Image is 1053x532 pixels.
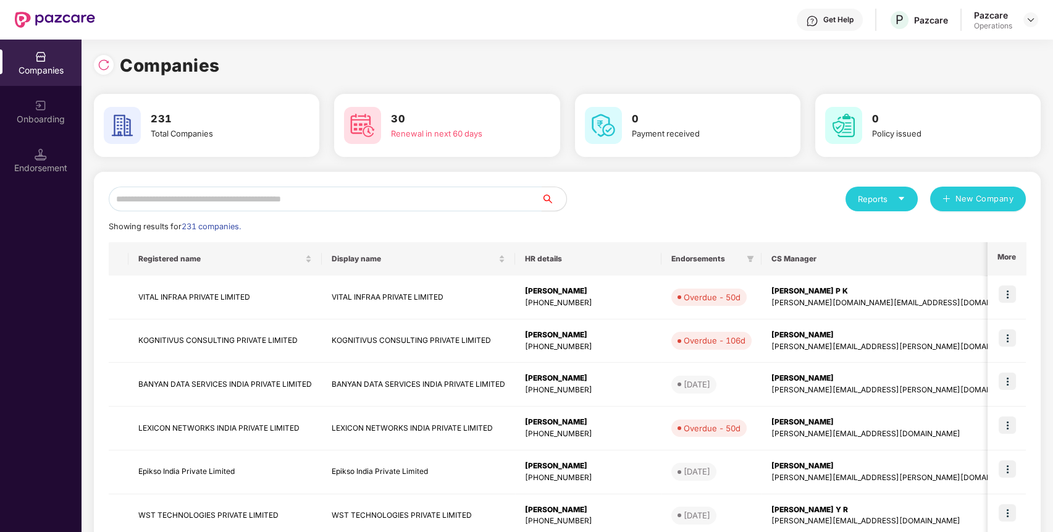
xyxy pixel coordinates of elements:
div: [PERSON_NAME][EMAIL_ADDRESS][PERSON_NAME][DOMAIN_NAME] [771,341,1022,353]
h3: 231 [151,111,285,127]
span: plus [942,195,950,205]
div: [PHONE_NUMBER] [525,515,652,527]
span: filter [744,251,757,266]
div: Operations [974,21,1012,31]
div: [PERSON_NAME] [771,416,1022,428]
div: [PHONE_NUMBER] [525,384,652,396]
img: icon [999,373,1016,390]
span: Endorsements [671,254,742,264]
td: VITAL INFRAA PRIVATE LIMITED [322,276,515,319]
span: search [541,194,566,204]
div: [DATE] [684,378,710,391]
div: [PERSON_NAME] [525,504,652,516]
div: [PERSON_NAME][EMAIL_ADDRESS][PERSON_NAME][DOMAIN_NAME] [771,472,1022,484]
img: icon [999,329,1016,347]
img: svg+xml;base64,PHN2ZyBpZD0iQ29tcGFuaWVzIiB4bWxucz0iaHR0cDovL3d3dy53My5vcmcvMjAwMC9zdmciIHdpZHRoPS... [35,51,47,63]
img: svg+xml;base64,PHN2ZyB4bWxucz0iaHR0cDovL3d3dy53My5vcmcvMjAwMC9zdmciIHdpZHRoPSI2MCIgaGVpZ2h0PSI2MC... [825,107,862,144]
div: Renewal in next 60 days [391,127,525,140]
div: [DATE] [684,465,710,478]
div: Overdue - 106d [684,334,745,347]
div: Overdue - 50d [684,422,740,434]
img: icon [999,460,1016,478]
div: [PERSON_NAME] [525,285,652,297]
h3: 0 [872,111,1006,127]
th: HR details [515,242,661,276]
img: svg+xml;base64,PHN2ZyB3aWR0aD0iMTQuNSIgaGVpZ2h0PSIxNC41IiB2aWV3Qm94PSIwIDAgMTYgMTYiIGZpbGw9Im5vbm... [35,148,47,161]
span: P [896,12,904,27]
img: svg+xml;base64,PHN2ZyBpZD0iRHJvcGRvd24tMzJ4MzIiIHhtbG5zPSJodHRwOi8vd3d3LnczLm9yZy8yMDAwL3N2ZyIgd2... [1026,15,1036,25]
img: svg+xml;base64,PHN2ZyBpZD0iSGVscC0zMngzMiIgeG1sbnM9Imh0dHA6Ly93d3cudzMub3JnLzIwMDAvc3ZnIiB3aWR0aD... [806,15,818,27]
div: [PHONE_NUMBER] [525,341,652,353]
div: [PERSON_NAME] [771,460,1022,472]
div: [PHONE_NUMBER] [525,297,652,309]
div: [PERSON_NAME] P K [771,285,1022,297]
h1: Companies [120,52,220,79]
h3: 30 [391,111,525,127]
div: [PERSON_NAME] [525,460,652,472]
div: [PERSON_NAME] [771,329,1022,341]
td: VITAL INFRAA PRIVATE LIMITED [128,276,322,319]
div: Reports [858,193,905,205]
button: plusNew Company [930,187,1026,211]
div: [PERSON_NAME][EMAIL_ADDRESS][DOMAIN_NAME] [771,515,1022,527]
td: Epikso India Private Limited [128,450,322,494]
span: CS Manager [771,254,1012,264]
span: filter [747,255,754,263]
div: [PERSON_NAME] [525,373,652,384]
img: svg+xml;base64,PHN2ZyB4bWxucz0iaHR0cDovL3d3dy53My5vcmcvMjAwMC9zdmciIHdpZHRoPSI2MCIgaGVpZ2h0PSI2MC... [104,107,141,144]
div: Pazcare [974,9,1012,21]
div: [PERSON_NAME][EMAIL_ADDRESS][DOMAIN_NAME] [771,428,1022,440]
div: [PERSON_NAME][DOMAIN_NAME][EMAIL_ADDRESS][DOMAIN_NAME] [771,297,1022,309]
div: [PERSON_NAME] Y R [771,504,1022,516]
img: svg+xml;base64,PHN2ZyBpZD0iUmVsb2FkLTMyeDMyIiB4bWxucz0iaHR0cDovL3d3dy53My5vcmcvMjAwMC9zdmciIHdpZH... [98,59,110,71]
div: Overdue - 50d [684,291,740,303]
div: Get Help [823,15,854,25]
span: caret-down [897,195,905,203]
div: [PERSON_NAME][EMAIL_ADDRESS][PERSON_NAME][DOMAIN_NAME] [771,384,1022,396]
span: New Company [955,193,1014,205]
div: Total Companies [151,127,285,140]
div: [PERSON_NAME] [771,373,1022,384]
div: [PHONE_NUMBER] [525,472,652,484]
div: [PERSON_NAME] [525,416,652,428]
img: svg+xml;base64,PHN2ZyB4bWxucz0iaHR0cDovL3d3dy53My5vcmcvMjAwMC9zdmciIHdpZHRoPSI2MCIgaGVpZ2h0PSI2MC... [585,107,622,144]
img: New Pazcare Logo [15,12,95,28]
div: Payment received [632,127,766,140]
div: Policy issued [872,127,1006,140]
td: LEXICON NETWORKS INDIA PRIVATE LIMITED [322,407,515,450]
th: Display name [322,242,515,276]
span: Display name [332,254,496,264]
th: Registered name [128,242,322,276]
div: [PHONE_NUMBER] [525,428,652,440]
img: svg+xml;base64,PHN2ZyB4bWxucz0iaHR0cDovL3d3dy53My5vcmcvMjAwMC9zdmciIHdpZHRoPSI2MCIgaGVpZ2h0PSI2MC... [344,107,381,144]
img: icon [999,416,1016,434]
td: BANYAN DATA SERVICES INDIA PRIVATE LIMITED [128,363,322,407]
td: LEXICON NETWORKS INDIA PRIVATE LIMITED [128,407,322,450]
td: KOGNITIVUS CONSULTING PRIVATE LIMITED [322,319,515,363]
button: search [541,187,567,211]
img: icon [999,285,1016,303]
div: Pazcare [914,14,948,26]
div: [PERSON_NAME] [525,329,652,341]
span: Registered name [138,254,303,264]
img: icon [999,504,1016,521]
img: svg+xml;base64,PHN2ZyB3aWR0aD0iMjAiIGhlaWdodD0iMjAiIHZpZXdCb3g9IjAgMCAyMCAyMCIgZmlsbD0ibm9uZSIgeG... [35,99,47,112]
h3: 0 [632,111,766,127]
td: KOGNITIVUS CONSULTING PRIVATE LIMITED [128,319,322,363]
span: Showing results for [109,222,241,231]
td: BANYAN DATA SERVICES INDIA PRIVATE LIMITED [322,363,515,407]
div: [DATE] [684,509,710,521]
th: More [988,242,1026,276]
span: 231 companies. [182,222,241,231]
td: Epikso India Private Limited [322,450,515,494]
